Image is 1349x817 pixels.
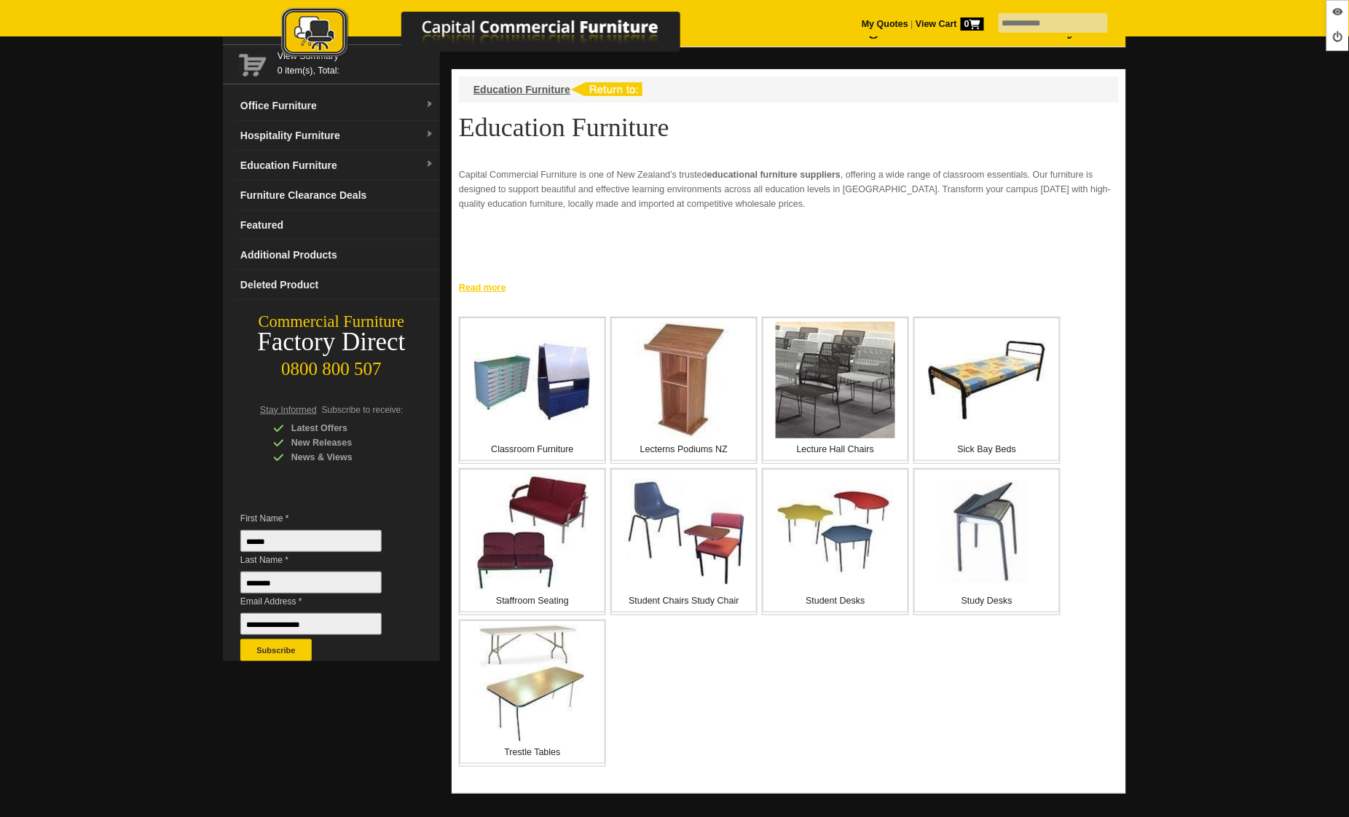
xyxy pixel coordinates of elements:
[913,468,1061,615] a: Study Desks Study Desks
[776,322,895,438] img: Lecture Hall Chairs
[425,100,434,109] img: dropdown
[223,332,440,352] div: Factory Direct
[624,322,744,438] img: Lecterns Podiums NZ
[235,210,440,240] a: Featured
[929,341,1045,419] img: Sick Bay Beds
[474,340,591,421] img: Classroom Furniture
[240,553,404,567] span: Last Name *
[223,352,440,379] div: 0800 800 507
[240,639,312,661] button: Subscribe
[273,435,412,450] div: New Releases
[624,479,744,585] img: Student Chairs Study Chair
[322,405,404,415] span: Subscribe to receive:
[763,593,908,608] p: Student Desks
[479,625,586,741] img: Trestle Tables
[459,167,1119,211] p: Capital Commercial Furniture is one of New Zealand’s trusted , offering a wide range of classroom...
[240,572,382,593] input: Last Name *
[707,170,841,180] strong: educational furniture suppliers
[240,530,382,552] input: First Name *
[763,442,908,457] p: Lecture Hall Chairs
[235,181,440,210] a: Furniture Clearance Deals
[862,19,908,29] a: My Quotes
[913,317,1061,464] a: Sick Bay Beds Sick Bay Beds
[915,593,1059,608] p: Study Desks
[452,277,1126,295] a: Click to read more
[610,468,758,615] a: Student Chairs Study Chair Student Chairs Study Chair
[240,511,404,526] span: First Name *
[235,91,440,121] a: Office Furnituredropdown
[273,421,412,435] div: Latest Offers
[460,745,605,759] p: Trestle Tables
[459,317,606,464] a: Classroom Furniture Classroom Furniture
[460,442,605,457] p: Classroom Furniture
[570,82,642,96] img: return to
[223,312,440,332] div: Commercial Furniture
[913,19,984,29] a: View Cart0
[476,473,589,590] img: Staffroom Seating
[460,593,605,608] p: Staffroom Seating
[235,121,440,151] a: Hospitality Furnituredropdown
[610,317,758,464] a: Lecterns Podiums NZ Lecterns Podiums NZ
[235,240,440,270] a: Additional Products
[612,442,756,457] p: Lecterns Podiums NZ
[459,620,606,767] a: Trestle Tables Trestle Tables
[961,17,984,31] span: 0
[241,7,751,65] a: Capital Commercial Furniture Logo
[241,7,751,60] img: Capital Commercial Furniture Logo
[235,151,440,181] a: Education Furnituredropdown
[235,270,440,300] a: Deleted Product
[612,593,756,608] p: Student Chairs Study Chair
[762,317,909,464] a: Lecture Hall Chairs Lecture Hall Chairs
[240,594,404,609] span: Email Address *
[762,468,909,615] a: Student Desks Student Desks
[777,488,894,576] img: Student Desks
[459,114,1119,141] h1: Education Furniture
[260,405,317,415] span: Stay Informed
[915,442,1059,457] p: Sick Bay Beds
[425,160,434,169] img: dropdown
[425,130,434,139] img: dropdown
[936,481,1038,583] img: Study Desks
[916,19,984,29] strong: View Cart
[240,613,382,635] input: Email Address *
[273,450,412,465] div: News & Views
[473,84,570,95] a: Education Furniture
[459,275,1119,297] h2: Quality Furniture for Schools and Campuses
[459,468,606,615] a: Staffroom Seating Staffroom Seating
